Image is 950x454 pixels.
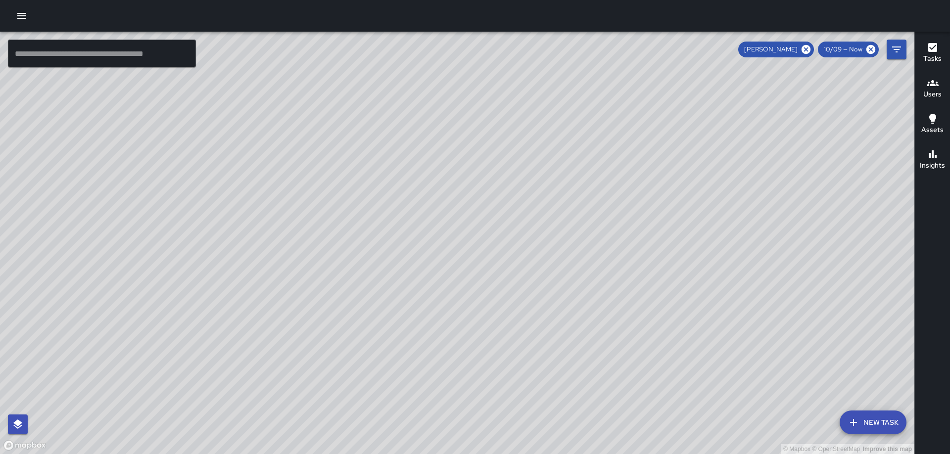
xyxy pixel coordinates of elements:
button: Users [915,71,950,107]
button: Assets [915,107,950,142]
div: [PERSON_NAME] [738,42,814,57]
h6: Assets [921,125,944,136]
button: Tasks [915,36,950,71]
span: 10/09 — Now [818,45,868,54]
h6: Users [923,89,942,100]
button: Filters [887,40,906,59]
span: [PERSON_NAME] [738,45,804,54]
h6: Insights [920,160,945,171]
button: Insights [915,142,950,178]
h6: Tasks [923,53,942,64]
button: New Task [840,410,906,434]
div: 10/09 — Now [818,42,879,57]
